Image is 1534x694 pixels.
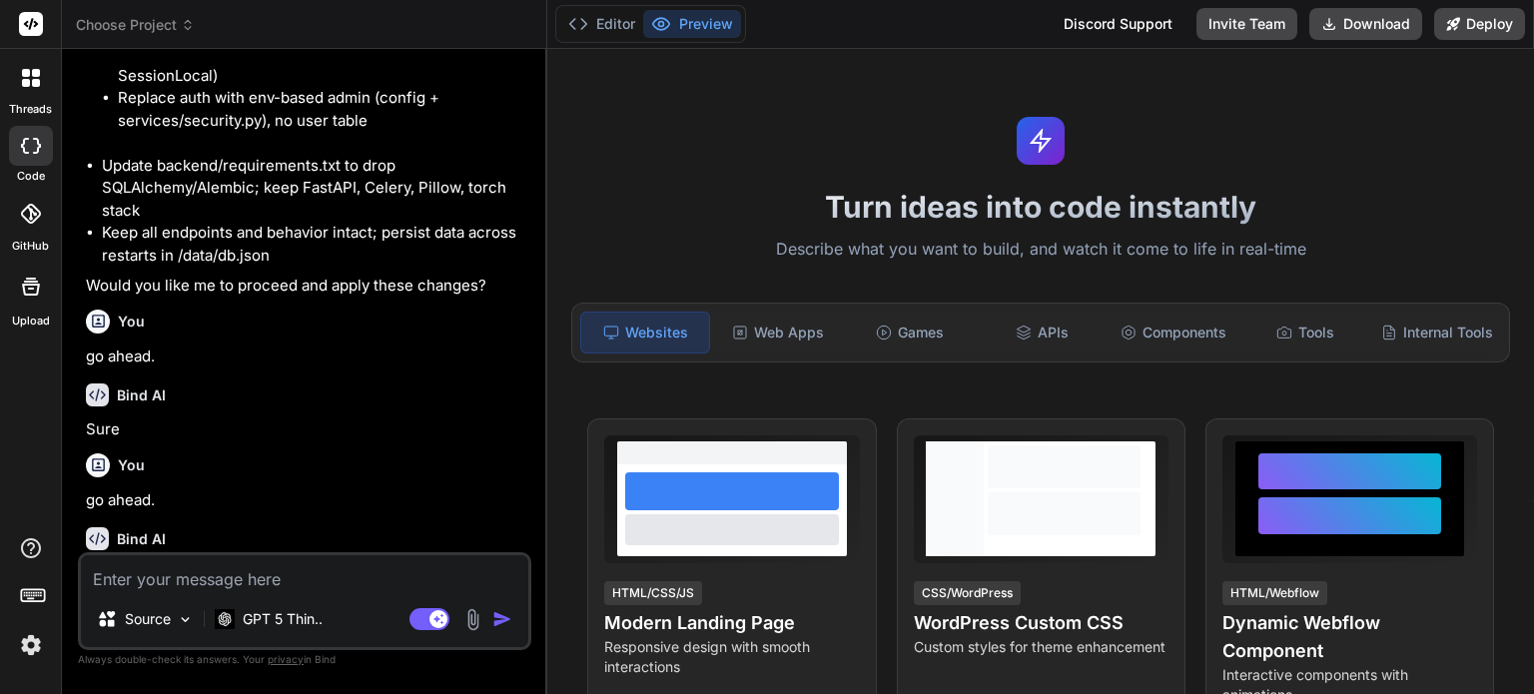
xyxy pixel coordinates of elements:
[14,628,48,662] img: settings
[102,222,527,267] li: Keep all endpoints and behavior intact; persist data across restarts in /data/db.json
[215,609,235,628] img: GPT 5 Thinking High
[1434,8,1525,40] button: Deploy
[1196,8,1297,40] button: Invite Team
[1373,312,1501,353] div: Internal Tools
[604,637,859,677] p: Responsive design with smooth interactions
[86,346,527,368] p: go ahead.
[12,238,49,255] label: GitHub
[118,87,527,132] li: Replace auth with env-based admin (config + services/security.py), no user table
[492,609,512,629] img: icon
[86,489,527,512] p: go ahead.
[117,385,166,405] h6: Bind AI
[1241,312,1369,353] div: Tools
[643,10,741,38] button: Preview
[118,312,145,332] h6: You
[559,237,1522,263] p: Describe what you want to build, and watch it come to life in real-time
[914,581,1021,605] div: CSS/WordPress
[17,168,45,185] label: code
[1110,312,1237,353] div: Components
[177,611,194,628] img: Pick Models
[118,455,145,475] h6: You
[978,312,1106,353] div: APIs
[914,609,1168,637] h4: WordPress Custom CSS
[125,609,171,629] p: Source
[12,313,50,330] label: Upload
[846,312,974,353] div: Games
[86,418,527,441] p: Sure
[559,189,1522,225] h1: Turn ideas into code instantly
[76,15,195,35] span: Choose Project
[604,609,859,637] h4: Modern Landing Page
[604,581,702,605] div: HTML/CSS/JS
[243,609,323,629] p: GPT 5 Thin..
[1222,581,1327,605] div: HTML/Webflow
[268,653,304,665] span: privacy
[914,637,1168,657] p: Custom styles for theme enhancement
[9,101,52,118] label: threads
[1309,8,1422,40] button: Download
[117,529,166,549] h6: Bind AI
[461,608,484,631] img: attachment
[580,312,710,353] div: Websites
[1052,8,1184,40] div: Discord Support
[560,10,643,38] button: Editor
[102,155,527,223] li: Update backend/requirements.txt to drop SQLAlchemy/Alembic; keep FastAPI, Celery, Pillow, torch s...
[1222,609,1477,665] h4: Dynamic Webflow Component
[714,312,842,353] div: Web Apps
[78,650,531,669] p: Always double-check its answers. Your in Bind
[86,275,527,298] p: Would you like me to proceed and apply these changes?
